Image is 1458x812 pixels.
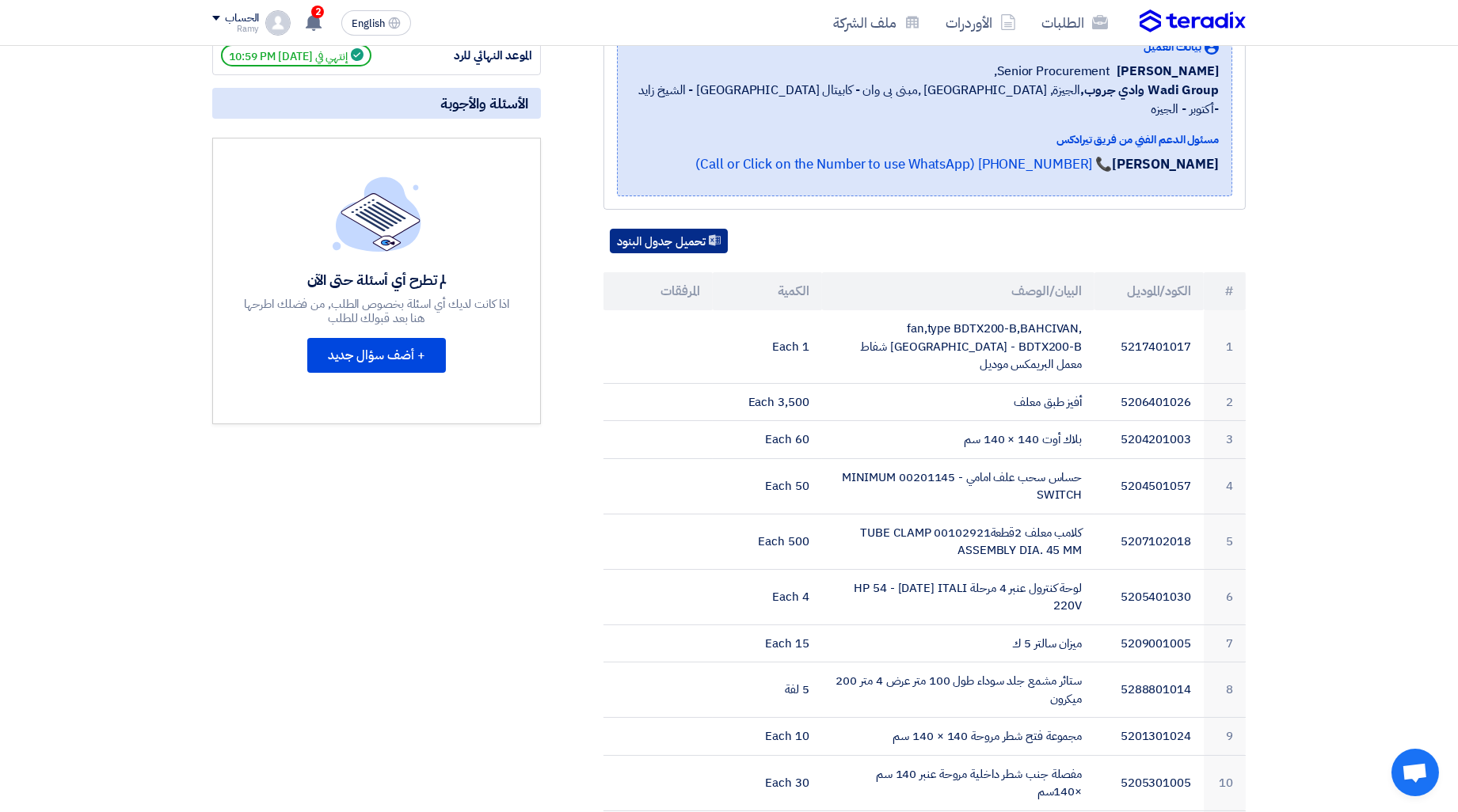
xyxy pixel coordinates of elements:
[1029,4,1121,41] a: الطلبات
[822,514,1095,569] td: كلامب معلف 2قطعة00102921 TUBE CLAMP ASSEMBLY DIA. 45 MM
[1204,755,1246,810] td: 10
[1094,718,1204,756] td: 5201301024
[713,310,822,383] td: 1 Each
[713,569,822,624] td: 4 Each
[1204,310,1246,383] td: 1
[311,6,324,18] span: 2
[713,421,822,459] td: 60 Each
[713,662,822,718] td: 5 لفة
[1204,458,1246,514] td: 4
[307,338,446,373] button: + أضف سؤال جديد
[822,272,1095,310] th: البيان/الوصف
[1144,39,1201,55] span: بيانات العميل
[333,176,421,251] img: empty_state_list.svg
[630,131,1219,148] div: مسئول الدعم الفني من فريق تيرادكس
[822,624,1095,662] td: ميزان سالتر 5 ك
[1204,662,1246,718] td: 8
[1094,272,1204,310] th: الكود/الموديل
[1112,154,1219,174] strong: [PERSON_NAME]
[713,458,822,514] td: 50 Each
[265,10,291,36] img: profile_test.png
[1204,383,1246,421] td: 2
[822,458,1095,514] td: حساس سحب علف امامي - 00201145 MINIMUM SWITCH
[212,25,259,33] div: Ramy
[1391,749,1439,796] div: Open chat
[1117,62,1219,81] span: [PERSON_NAME]
[341,10,411,36] button: English
[1094,569,1204,624] td: 5205401030
[933,4,1029,41] a: الأوردرات
[1094,624,1204,662] td: 5209001005
[352,18,385,29] span: English
[242,297,512,325] div: اذا كانت لديك أي اسئلة بخصوص الطلب, من فضلك اطرحها هنا بعد قبولك للطلب
[1204,718,1246,756] td: 9
[413,47,532,65] div: الموعد النهائي للرد
[822,569,1095,624] td: لوحة كنترول عنبر 4 مرحلة HP 54 - [DATE] ITALI 220V
[713,755,822,810] td: 30 Each
[1140,9,1246,33] img: Teradix logo
[1080,81,1219,100] b: Wadi Group وادي جروب,
[440,94,528,112] span: الأسئلة والأجوبة
[1094,755,1204,810] td: 5205301005
[1094,383,1204,421] td: 5206401026
[822,310,1095,383] td: fan,type BDTX200-B,BAHCIVAN,[GEOGRAPHIC_DATA] - BDTX200-B شفاط معمل البريمكس موديل
[1204,421,1246,459] td: 3
[822,383,1095,421] td: أفيز طبق معلف
[822,718,1095,756] td: مجموعة فتح شطر مروحة 140 × 140 سم
[713,624,822,662] td: 15 Each
[630,81,1219,119] span: الجيزة, [GEOGRAPHIC_DATA] ,مبنى بى وان - كابيتال [GEOGRAPHIC_DATA] - الشيخ زايد -أكتوبر - الجيزه
[242,271,512,289] div: لم تطرح أي أسئلة حتى الآن
[822,421,1095,459] td: بلاك أوت 140 × 140 سم
[1094,662,1204,718] td: 5288801014
[822,755,1095,810] td: مفصلة جنب شطر داخلية مروحة عنبر 140 سم ×140سم
[713,718,822,756] td: 10 Each
[1204,624,1246,662] td: 7
[1094,310,1204,383] td: 5217401017
[225,12,259,25] div: الحساب
[221,44,371,66] span: إنتهي في [DATE] 10:59 PM
[713,514,822,569] td: 500 Each
[695,154,1112,174] a: 📞 [PHONE_NUMBER] (Call or Click on the Number to use WhatsApp)
[820,4,933,41] a: ملف الشركة
[1204,569,1246,624] td: 6
[1204,514,1246,569] td: 5
[603,272,713,310] th: المرفقات
[822,662,1095,718] td: ستائر مشمع جلد سوداء طول 100 متر عرض 4 متر 200 ميكرون
[1094,421,1204,459] td: 5204201003
[713,383,822,421] td: 3,500 Each
[1094,458,1204,514] td: 5204501057
[1204,272,1246,310] th: #
[994,62,1110,81] span: Senior Procurement,
[1094,514,1204,569] td: 5207102018
[610,229,728,254] button: تحميل جدول البنود
[713,272,822,310] th: الكمية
